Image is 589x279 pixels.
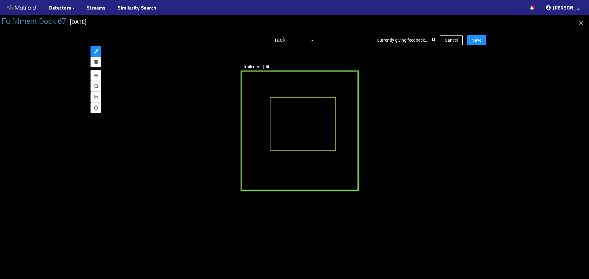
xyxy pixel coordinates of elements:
span: rack [275,35,314,45]
span: delete [266,65,269,68]
span: Save [472,37,481,43]
span: Cancel [445,37,458,43]
button: Save [467,35,486,45]
span: trailer [243,63,261,70]
span: caret-down [256,65,260,69]
span: [DATE] [70,19,87,25]
span: Detectors [49,4,71,11]
div: Currently giving feedback... [377,37,435,43]
img: Matroid logo [6,3,37,13]
button: Cancel [440,35,463,45]
a: Streams [87,4,106,11]
a: Similarity Search [118,4,156,11]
